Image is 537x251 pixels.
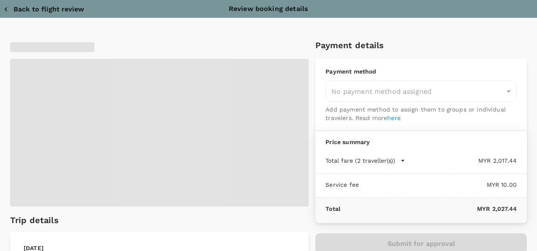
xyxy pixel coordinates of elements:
[325,81,517,102] div: No payment method assigned
[325,67,517,76] p: Payment method
[387,115,401,121] a: here
[325,105,517,122] p: Add payment method to assign them to groups or individual travelers. Read more
[325,180,359,189] p: Service fee
[315,38,527,52] h6: Payment details
[325,156,395,165] p: Total fare (2 traveller(s))
[229,4,308,14] p: Review booking details
[325,205,340,213] p: Total
[325,156,405,165] button: Total fare (2 traveller(s))
[3,5,84,14] button: Back to flight review
[405,156,517,165] p: MYR 2,017.44
[340,205,517,213] p: MYR 2,027.44
[10,213,59,227] h6: Trip details
[325,138,517,146] p: Price summary
[359,180,517,189] p: MYR 10.00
